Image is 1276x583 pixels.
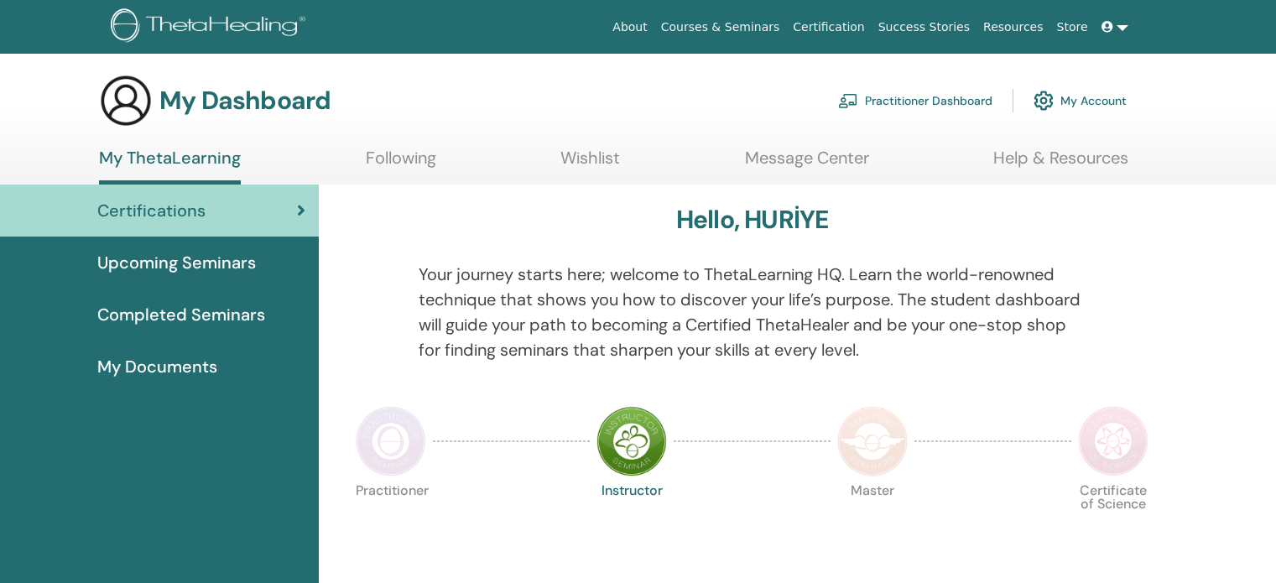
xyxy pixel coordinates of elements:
[654,12,787,43] a: Courses & Seminars
[606,12,654,43] a: About
[99,74,153,128] img: generic-user-icon.jpg
[111,8,311,46] img: logo.png
[159,86,331,116] h3: My Dashboard
[596,484,667,554] p: Instructor
[872,12,977,43] a: Success Stories
[419,262,1086,362] p: Your journey starts here; welcome to ThetaLearning HQ. Learn the world-renowned technique that sh...
[1034,86,1054,115] img: cog.svg
[676,205,829,235] h3: Hello, HURİYE
[837,406,908,476] img: Master
[560,148,620,180] a: Wishlist
[97,250,256,275] span: Upcoming Seminars
[786,12,871,43] a: Certification
[596,406,667,476] img: Instructor
[838,82,992,119] a: Practitioner Dashboard
[99,148,241,185] a: My ThetaLearning
[97,302,265,327] span: Completed Seminars
[97,354,217,379] span: My Documents
[356,484,426,554] p: Practitioner
[1034,82,1127,119] a: My Account
[366,148,436,180] a: Following
[1078,406,1148,476] img: Certificate of Science
[1050,12,1095,43] a: Store
[837,484,908,554] p: Master
[356,406,426,476] img: Practitioner
[1078,484,1148,554] p: Certificate of Science
[993,148,1128,180] a: Help & Resources
[745,148,869,180] a: Message Center
[838,93,858,108] img: chalkboard-teacher.svg
[97,198,206,223] span: Certifications
[977,12,1050,43] a: Resources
